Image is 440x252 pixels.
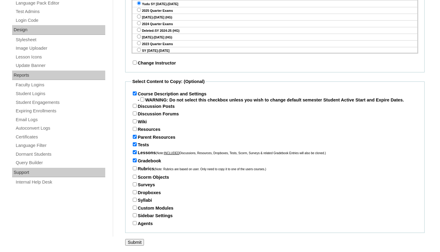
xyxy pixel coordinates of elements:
label: Rubrics [132,166,266,171]
a: Faculty Logins [15,81,105,89]
label: Wiki [132,119,147,124]
label: Scorm Objects [132,175,169,180]
input: Discussion Forums [133,111,137,115]
a: Lesson Icons [15,53,105,61]
input: Discussion Posts [133,104,137,108]
label: Custom Modules [132,206,173,211]
input: Custom Modules [133,206,137,210]
div: 2025 Quarter Exams [132,7,417,14]
a: Student Engagements [15,99,105,106]
input: Submit [125,239,144,246]
label: Course Description and Settings [132,91,206,96]
a: Internal Help Desk [15,178,105,186]
input: Sidebar Settings [133,213,137,217]
input: Rubrics(Note: Rubrics are based on user. Only need to copy it to one of the users courses.) [133,166,137,170]
div: SY [DATE]-[DATE] [132,47,417,54]
label: Surveys [132,182,155,187]
label: Dropboxes [132,190,161,195]
legend: Select Content to Copy: (Optional) [132,78,205,85]
a: Certificates [15,133,105,141]
a: Update Banner [15,62,105,69]
span: (Note: Rubrics are based on user. Only need to copy it to one of the users courses.) [154,167,266,171]
a: Stylesheet [15,36,105,44]
input: Agents [133,221,137,225]
input: Dropboxes [133,190,137,194]
u: INCLUDED [164,151,179,155]
a: Login Code [15,17,105,24]
input: Wiki [133,119,137,123]
label: Gradebook [132,158,161,163]
input: Scorm Objects [133,175,137,179]
a: Autoconvert Logs [15,124,105,132]
input: -WARNING: Do not select this checkbox unless you wish to change default semester Student Active S... [140,98,144,101]
div: [DATE]-[DATE] (HG) [132,34,417,41]
label: Sidebar Settings [132,213,173,218]
label: Agents [132,221,153,226]
label: Parent Resources [132,135,175,140]
label: Syllabi [132,198,152,203]
div: 2023 Quarter Exams [132,41,417,47]
input: Resources [133,127,137,131]
input: Surveys [133,182,137,186]
input: Syllabi [133,198,137,202]
div: Deleted-SY 2024-25 (HG) [132,27,417,34]
a: Email Logs [15,116,105,124]
label: Discussion Forums [132,111,179,116]
input: Gradebook [133,158,137,162]
label: - WARNING: Do not select this checkbox unless you wish to change default semester Student Active ... [138,98,404,102]
span: (Note: Discussions, Resources, Dropboxes, Tests, Scorm, Surveys & related Gradebook Entries will ... [156,151,326,155]
label: Tests [132,142,149,147]
input: Tests [133,142,137,146]
label: Lessons [132,150,326,155]
div: Support [12,168,105,177]
a: Student Logins [15,90,105,98]
a: Query Builder [15,159,105,167]
a: Expiring Enrollments [15,107,105,115]
div: Design [12,25,105,35]
a: Dormant Students [15,151,105,158]
input: Course Description and Settings [133,91,137,95]
input: Parent Resources [133,135,137,139]
div: Yudu SY [DATE]-[DATE] [132,1,417,7]
a: Test Admins [15,8,105,15]
a: Language Filter [15,142,105,149]
label: Discussion Posts [132,104,174,109]
div: [DATE]-[DATE] (HG) [132,14,417,21]
label: Resources [132,127,160,132]
input: Lessons(Note:INCLUDEDDiscussions, Resources, Dropboxes, Tests, Scorm, Surveys & related Gradebook... [133,150,137,154]
div: Reports [12,71,105,80]
a: Image Uploader [15,45,105,52]
div: 2024 Quarter Exams [132,21,417,27]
